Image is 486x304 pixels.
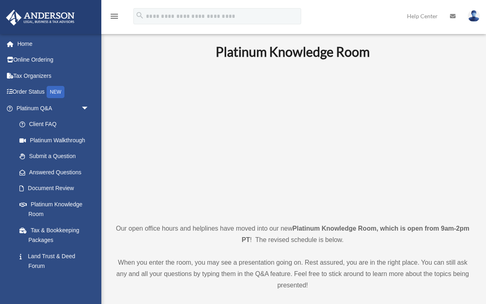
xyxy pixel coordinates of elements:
[6,84,101,101] a: Order StatusNEW
[6,68,101,84] a: Tax Organizers
[11,196,97,222] a: Platinum Knowledge Room
[11,222,101,248] a: Tax & Bookkeeping Packages
[135,11,144,20] i: search
[171,71,414,208] iframe: 231110_Toby_KnowledgeRoom
[11,274,101,290] a: Portal Feedback
[11,248,101,274] a: Land Trust & Deed Forum
[6,100,101,116] a: Platinum Q&Aarrow_drop_down
[116,257,470,291] p: When you enter the room, you may see a presentation going on. Rest assured, you are in the right ...
[11,132,101,148] a: Platinum Walkthrough
[242,225,469,243] strong: Platinum Knowledge Room, which is open from 9am-2pm PT
[47,86,64,98] div: NEW
[216,44,370,60] b: Platinum Knowledge Room
[11,164,101,180] a: Answered Questions
[6,52,101,68] a: Online Ordering
[109,14,119,21] a: menu
[81,100,97,117] span: arrow_drop_down
[11,148,101,165] a: Submit a Question
[6,36,101,52] a: Home
[116,223,470,246] p: Our open office hours and helplines have moved into our new ! The revised schedule is below.
[4,10,77,26] img: Anderson Advisors Platinum Portal
[11,116,101,133] a: Client FAQ
[468,10,480,22] img: User Pic
[11,180,101,197] a: Document Review
[109,11,119,21] i: menu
